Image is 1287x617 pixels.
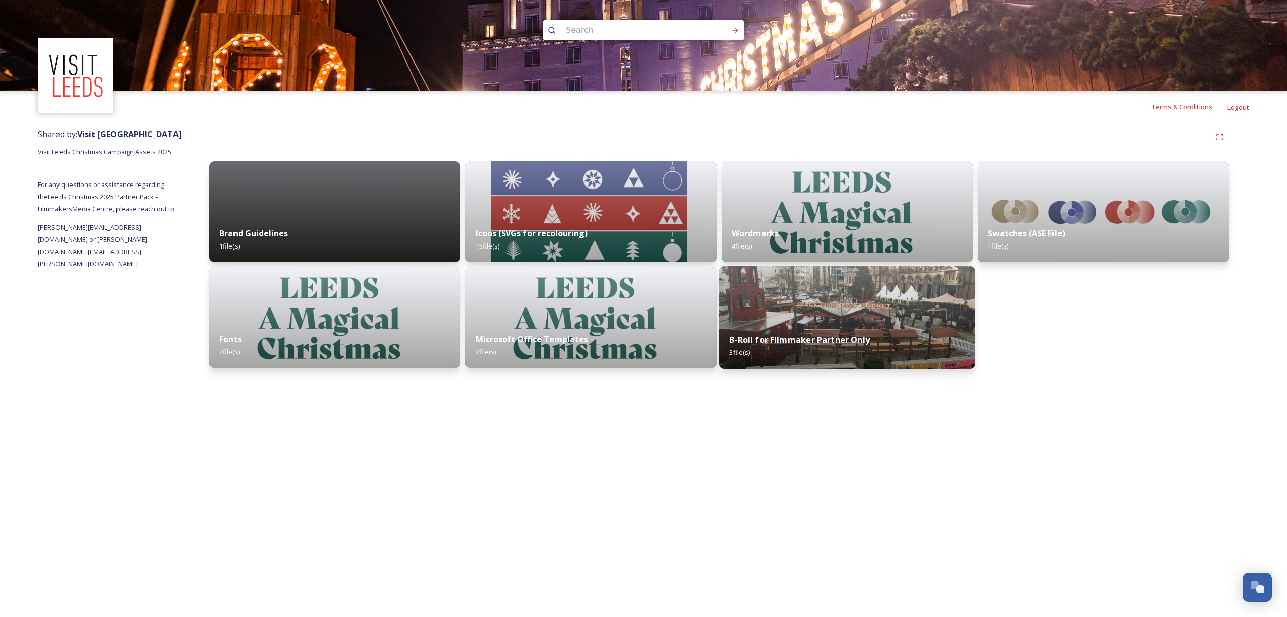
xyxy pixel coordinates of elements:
[219,334,242,345] strong: Fonts
[219,347,240,356] span: 2 file(s)
[465,267,717,368] img: 8d573fa8-04df-4604-a1e0-01bf91b0694b.jpg
[722,161,973,262] img: 8d573fa8-04df-4604-a1e0-01bf91b0694b.jpg
[1151,101,1227,113] a: Terms & Conditions
[988,228,1065,239] strong: Swatches (ASE File)
[209,267,460,368] img: 8d573fa8-04df-4604-a1e0-01bf91b0694b.jpg
[219,241,240,251] span: 1 file(s)
[38,180,176,213] span: For any questions or assistance regarding the Leeds Christmas 2025 Partner Pack – Filmmakers Medi...
[476,228,588,239] strong: Icons (SVGs for recolouring)
[476,334,588,345] strong: Microsoft Office Templates
[561,19,699,41] input: Search
[729,348,750,357] span: 3 file(s)
[732,241,752,251] span: 4 file(s)
[77,129,182,140] strong: Visit [GEOGRAPHIC_DATA]
[476,347,496,356] span: 2 file(s)
[39,39,112,112] img: download%20(3).png
[38,147,171,156] span: Visit Leeds Christmas Campaign Assets 2025
[1227,103,1249,112] span: Logout
[1243,573,1272,602] button: Open Chat
[1151,102,1212,111] span: Terms & Conditions
[219,228,288,239] strong: Brand Guidelines
[476,241,499,251] span: 15 file(s)
[719,266,975,369] img: 2c17de5e-8224-4910-b067-0e38a88d409c.jpg
[988,241,1008,251] span: 1 file(s)
[38,129,182,140] span: Shared by:
[729,334,869,345] strong: B-Roll for Filmmaker Partner Only
[978,161,1229,262] img: 44ebdd97-c03b-4b09-80e2-641fcc486b9e.jpg
[732,228,779,239] strong: Wordmarks
[465,161,717,262] img: e40fcdcf-c378-4ba9-a762-2f07f3a58024.jpg
[38,223,147,268] span: [PERSON_NAME][EMAIL_ADDRESS][DOMAIN_NAME] or [PERSON_NAME][DOMAIN_NAME][EMAIL_ADDRESS][PERSON_NAM...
